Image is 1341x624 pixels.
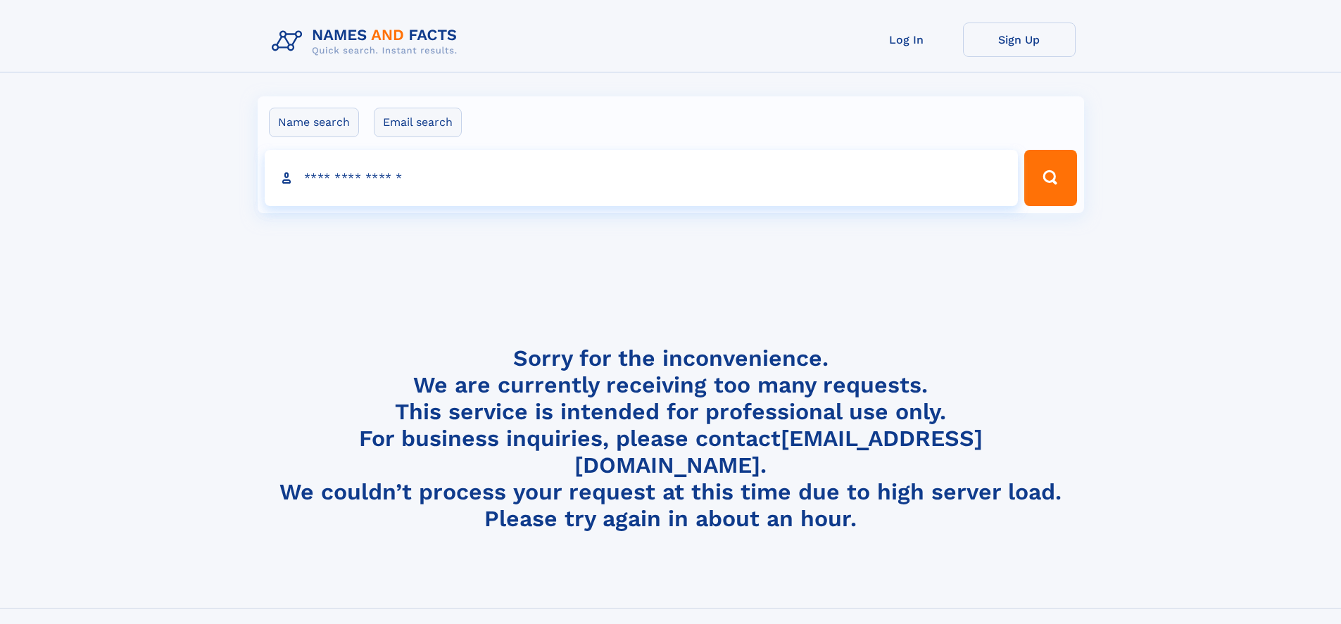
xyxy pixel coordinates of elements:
[265,150,1019,206] input: search input
[266,23,469,61] img: Logo Names and Facts
[269,108,359,137] label: Name search
[574,425,983,478] a: [EMAIL_ADDRESS][DOMAIN_NAME]
[374,108,462,137] label: Email search
[963,23,1076,57] a: Sign Up
[850,23,963,57] a: Log In
[266,345,1076,533] h4: Sorry for the inconvenience. We are currently receiving too many requests. This service is intend...
[1024,150,1076,206] button: Search Button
